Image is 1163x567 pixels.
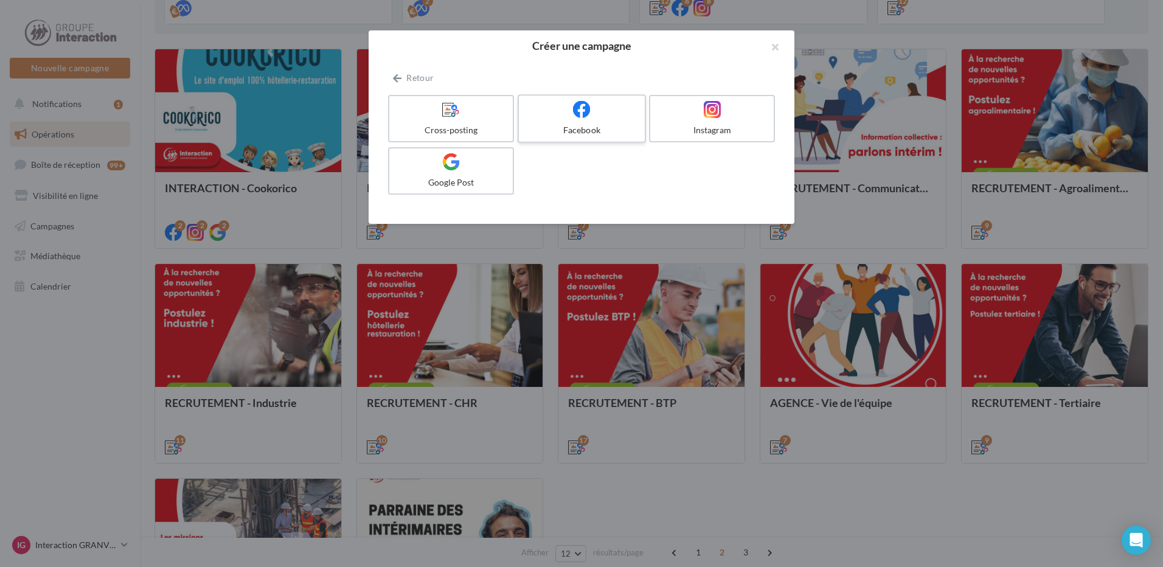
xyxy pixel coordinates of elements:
div: Instagram [655,124,769,136]
h2: Créer une campagne [388,40,775,51]
button: Retour [388,71,439,85]
div: Facebook [524,124,639,136]
div: Cross-posting [394,124,508,136]
div: Open Intercom Messenger [1122,526,1151,555]
div: Google Post [394,176,508,189]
